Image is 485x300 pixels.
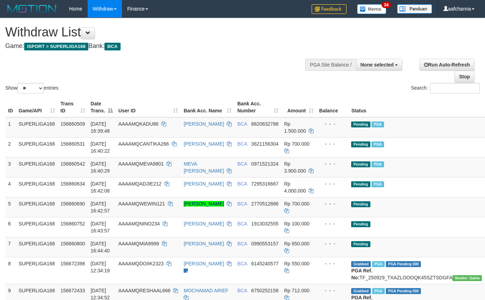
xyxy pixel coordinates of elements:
[16,257,58,284] td: SUPERLIGA168
[351,201,370,207] span: Pending
[237,261,247,266] span: BCA
[91,141,110,154] span: [DATE] 16:40:22
[312,4,347,14] img: Feedback.jpg
[91,201,110,214] span: [DATE] 16:42:57
[361,62,394,68] span: None selected
[372,261,384,267] span: Marked by aafsoycanthlai
[237,288,247,293] span: BCA
[351,121,370,127] span: Pending
[91,161,110,174] span: [DATE] 16:40:29
[5,4,59,14] img: MOTION_logo.png
[237,121,247,127] span: BCA
[237,181,247,187] span: BCA
[61,261,85,266] span: 156672398
[319,220,346,227] div: - - -
[61,288,85,293] span: 156672433
[5,43,316,50] h4: Game: Bank:
[371,181,384,187] span: Marked by aafchhiseyha
[348,97,485,117] th: Status
[371,161,384,167] span: Marked by aafchhiseyha
[118,241,159,246] span: AAAAMQMIA9999
[251,201,279,207] span: Copy 2770512886 to clipboard
[16,117,58,138] td: SUPERLIGA168
[372,288,384,294] span: Marked by aafsoycanthlai
[419,59,474,71] a: Run Auto-Refresh
[5,117,16,138] td: 1
[351,161,370,167] span: Pending
[118,161,164,167] span: AAAAMQMEVA9801
[16,137,58,157] td: SUPERLIGA168
[5,97,16,117] th: ID
[184,288,228,293] a: MOCHAMAD ARIEF
[452,275,482,281] span: Vendor URL: https://trx31.1velocity.biz
[251,141,279,147] span: Copy 3621156304 to clipboard
[237,141,247,147] span: BCA
[319,120,346,127] div: - - -
[24,43,88,50] span: ISPORT > SUPERLIGA168
[184,181,224,187] a: [PERSON_NAME]
[184,241,224,246] a: [PERSON_NAME]
[61,201,85,207] span: 156860690
[16,217,58,237] td: SUPERLIGA168
[251,241,279,246] span: Copy 0990553157 to clipboard
[251,221,279,226] span: Copy 1913032555 to clipboard
[348,257,485,284] td: TF_250929_TXAZLOOOQK45SZTSDGFA
[5,217,16,237] td: 6
[455,71,474,83] a: Stop
[18,83,44,93] select: Showentries
[184,221,224,226] a: [PERSON_NAME]
[91,181,110,194] span: [DATE] 16:42:08
[58,97,88,117] th: Trans ID: activate to sort column ascending
[251,261,279,266] span: Copy 6145240577 to clipboard
[184,141,224,147] a: [PERSON_NAME]
[351,221,370,227] span: Pending
[104,43,120,50] span: BCA
[234,97,281,117] th: Bank Acc. Number: activate to sort column ascending
[5,157,16,177] td: 3
[116,97,181,117] th: User ID: activate to sort column ascending
[16,97,58,117] th: Game/API: activate to sort column ascending
[284,288,309,293] span: Rp 712.000
[319,287,346,294] div: - - -
[184,121,224,127] a: [PERSON_NAME]
[118,261,164,266] span: AAAAMQDOIIK2323
[237,241,247,246] span: BCA
[430,83,480,93] input: Search:
[237,161,247,167] span: BCA
[319,200,346,207] div: - - -
[371,121,384,127] span: Marked by aafsoycanthlai
[371,141,384,147] span: Marked by aafchhiseyha
[237,201,247,207] span: BCA
[61,161,85,167] span: 156860542
[319,260,346,267] div: - - -
[382,2,391,8] span: 34
[319,180,346,187] div: - - -
[5,237,16,257] td: 7
[386,288,421,294] span: PGA Pending
[251,121,279,127] span: Copy 8820832788 to clipboard
[397,4,432,14] img: panduan.png
[251,161,279,167] span: Copy 0971521324 to clipboard
[284,221,309,226] span: Rp 100.000
[351,288,371,294] span: Grabbed
[118,141,169,147] span: AAAAMQCANTIKA266
[319,140,346,147] div: - - -
[16,177,58,197] td: SUPERLIGA168
[5,137,16,157] td: 2
[118,181,162,187] span: AAAAMQADJIE212
[356,59,403,71] button: None selected
[351,181,370,187] span: Pending
[61,121,85,127] span: 156860509
[5,257,16,284] td: 8
[284,241,309,246] span: Rp 650.000
[91,221,110,233] span: [DATE] 16:43:57
[411,83,480,93] label: Search:
[5,177,16,197] td: 4
[251,288,279,293] span: Copy 6750252158 to clipboard
[184,201,224,207] a: [PERSON_NAME]
[5,197,16,217] td: 5
[284,261,309,266] span: Rp 550.000
[181,97,234,117] th: Bank Acc. Name: activate to sort column ascending
[281,97,316,117] th: Amount: activate to sort column ascending
[184,161,224,174] a: MEVA [PERSON_NAME]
